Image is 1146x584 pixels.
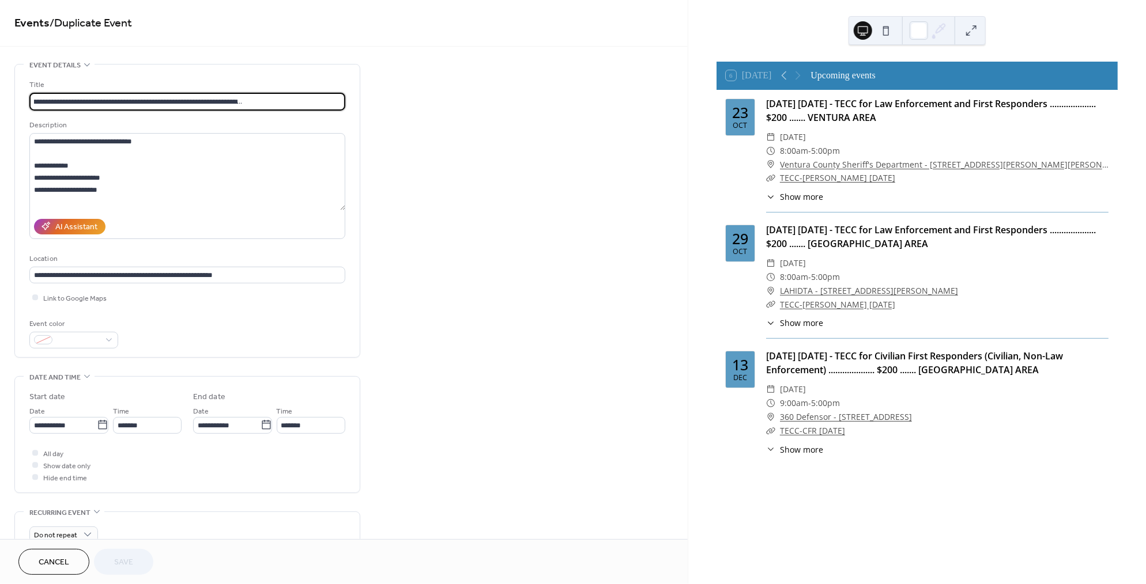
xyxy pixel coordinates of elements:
button: ​Show more [766,443,823,456]
a: Ventura County Sheriff's Department - [STREET_ADDRESS][PERSON_NAME][PERSON_NAME] [780,158,1109,172]
span: - [808,270,811,284]
div: ​ [766,443,775,456]
span: 8:00am [780,270,808,284]
span: Event details [29,59,81,71]
span: Link to Google Maps [43,293,107,305]
span: - [808,144,811,158]
div: ​ [766,382,775,396]
span: Date and time [29,371,81,384]
div: 29 [732,232,748,246]
div: Event color [29,318,116,330]
span: 9:00am [780,396,808,410]
div: Title [29,79,343,91]
div: ​ [766,396,775,410]
button: ​Show more [766,317,823,329]
span: / Duplicate Event [50,13,132,35]
div: ​ [766,130,775,144]
span: [DATE] [780,130,806,144]
div: AI Assistant [55,221,97,233]
span: [DATE] [780,256,806,270]
span: - [808,396,811,410]
div: ​ [766,171,775,185]
div: ​ [766,144,775,158]
a: LAHIDTA - [STREET_ADDRESS][PERSON_NAME] [780,284,958,298]
div: ​ [766,410,775,424]
div: 23 [732,105,748,120]
div: ​ [766,270,775,284]
div: ​ [766,256,775,270]
span: 5:00pm [811,396,840,410]
div: ​ [766,158,775,172]
div: 13 [732,358,748,372]
span: Time [277,405,293,418]
a: TECC-[PERSON_NAME] [DATE] [780,299,895,310]
a: TECC-CFR [DATE] [780,425,845,436]
a: [DATE] [DATE] - TECC for Law Enforcement and First Responders .................... $200 ....... [... [766,223,1096,250]
div: ​ [766,298,775,312]
a: [DATE] [DATE] - TECC for Law Enforcement and First Responders .................... $200 ....... V... [766,97,1096,124]
span: Time [113,405,129,418]
div: ​ [766,424,775,438]
button: ​Show more [766,191,823,203]
div: Description [29,119,343,131]
a: TECC-[PERSON_NAME] [DATE] [780,172,895,183]
span: Do not repeat [34,529,77,542]
div: ​ [766,191,775,203]
span: Show more [780,317,823,329]
div: Oct [733,248,747,256]
a: 360 Defensor - [STREET_ADDRESS] [780,410,912,424]
div: ​ [766,284,775,298]
button: Cancel [18,549,89,575]
span: Show more [780,191,823,203]
span: Cancel [39,557,69,569]
span: Date [193,405,209,418]
div: Oct [733,122,747,130]
div: End date [193,391,225,403]
span: 8:00am [780,144,808,158]
div: Dec [733,374,747,382]
span: Hide end time [43,472,87,484]
span: Show date only [43,460,91,472]
a: Events [14,13,50,35]
span: Recurring event [29,507,91,519]
div: Start date [29,391,65,403]
span: All day [43,448,63,460]
span: 5:00pm [811,270,840,284]
div: Upcoming events [811,69,875,82]
span: Date [29,405,45,418]
span: [DATE] [780,382,806,396]
div: ​ [766,317,775,329]
button: AI Assistant [34,219,105,234]
a: [DATE] [DATE] - TECC for Civilian First Responders (Civilian, Non-Law Enforcement) ................. [766,350,1063,376]
span: Show more [780,443,823,456]
div: Location [29,253,343,265]
span: 5:00pm [811,144,840,158]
